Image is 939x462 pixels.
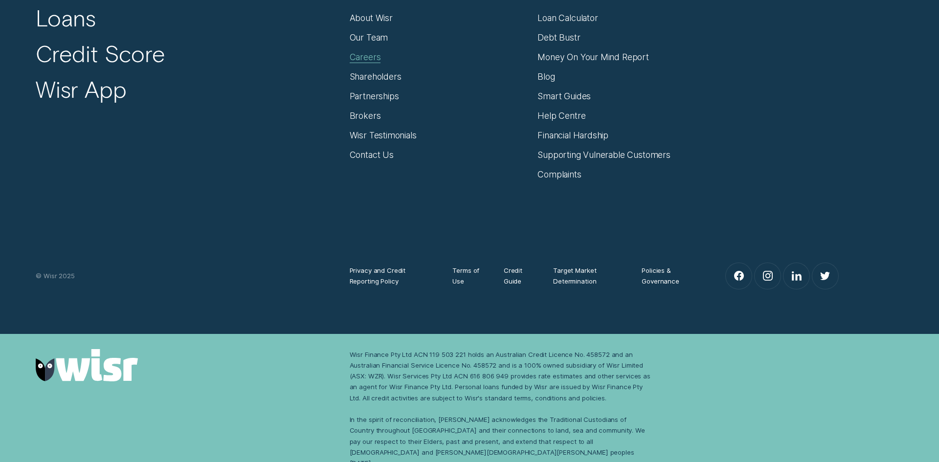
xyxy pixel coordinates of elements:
[537,110,585,121] a: Help Centre
[537,91,591,102] a: Smart Guides
[350,13,393,23] a: About Wisr
[537,130,608,141] a: Financial Hardship
[350,130,417,141] a: Wisr Testimonials
[30,270,344,281] div: © Wisr 2025
[537,150,671,160] a: Supporting Vulnerable Customers
[350,110,381,121] a: Brokers
[350,52,381,63] a: Careers
[812,263,838,289] a: Twitter
[726,263,752,289] a: Facebook
[350,91,399,102] a: Partnerships
[350,32,388,43] a: Our Team
[36,349,138,382] img: Wisr
[783,263,809,289] a: LinkedIn
[537,13,598,23] a: Loan Calculator
[504,265,534,286] a: Credit Guide
[350,71,402,82] a: Shareholders
[537,52,649,63] a: Money On Your Mind Report
[36,40,165,68] a: Credit Score
[537,32,580,43] a: Debt Bustr
[36,4,95,32] a: Loans
[553,265,622,286] a: Target Market Determination
[537,71,555,82] a: Blog
[350,265,433,286] a: Privacy and Credit Reporting Policy
[755,263,781,289] a: Instagram
[642,265,695,286] a: Policies & Governance
[350,150,394,160] a: Contact Us
[452,265,484,286] a: Terms of Use
[537,169,581,180] a: Complaints
[36,75,126,104] a: Wisr App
